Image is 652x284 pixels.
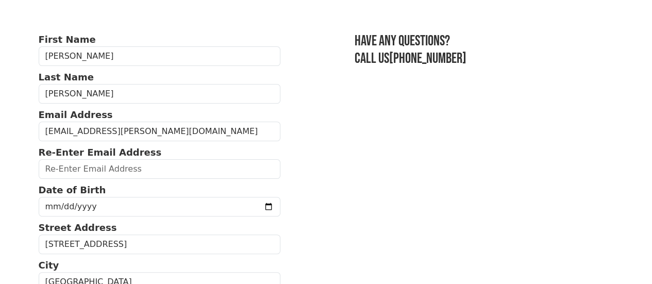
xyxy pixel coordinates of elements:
[39,34,96,45] strong: First Name
[39,72,94,82] strong: Last Name
[355,32,613,50] h3: Have any questions?
[39,46,281,66] input: First Name
[389,50,466,67] a: [PHONE_NUMBER]
[39,147,162,158] strong: Re-Enter Email Address
[39,109,113,120] strong: Email Address
[39,185,106,195] strong: Date of Birth
[39,122,281,141] input: Email Address
[39,235,281,254] input: Street Address
[355,50,613,68] h3: Call us
[39,222,117,233] strong: Street Address
[39,84,281,104] input: Last Name
[39,260,59,271] strong: City
[39,159,281,179] input: Re-Enter Email Address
